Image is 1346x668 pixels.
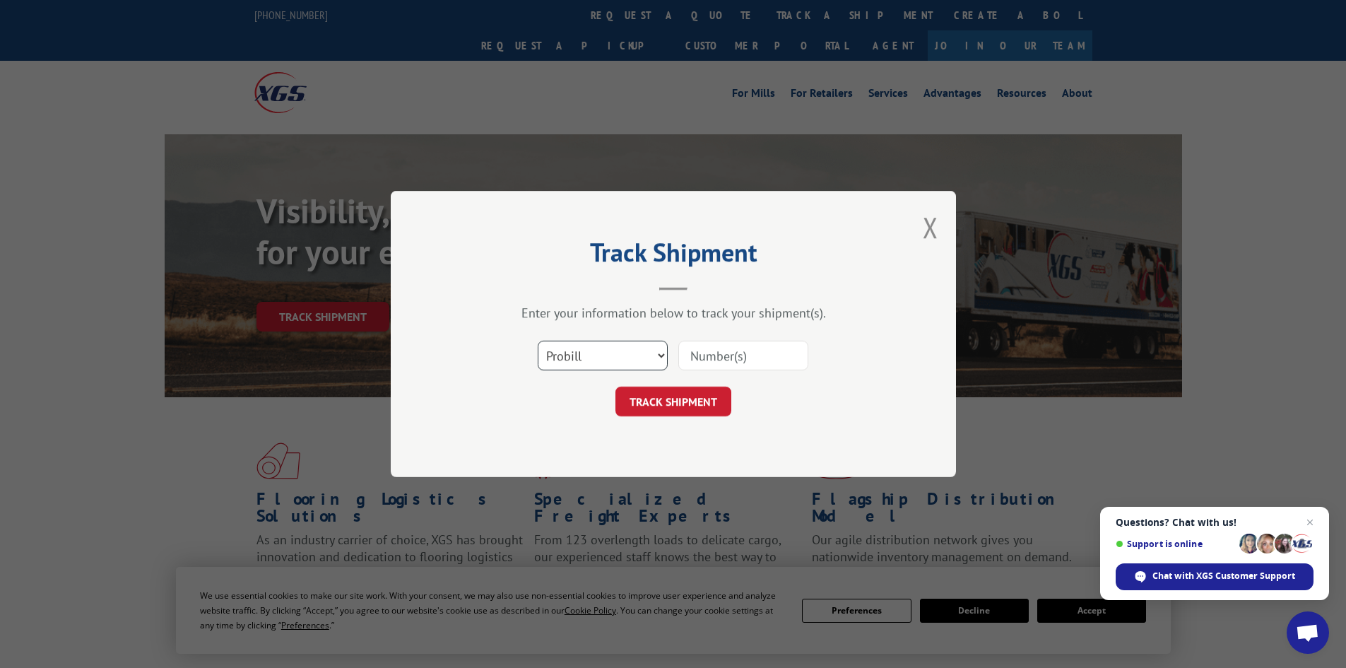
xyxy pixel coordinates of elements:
[461,305,885,321] div: Enter your information below to track your shipment(s).
[678,341,808,370] input: Number(s)
[1116,563,1313,590] div: Chat with XGS Customer Support
[1287,611,1329,654] div: Open chat
[1152,570,1295,582] span: Chat with XGS Customer Support
[1301,514,1318,531] span: Close chat
[615,387,731,416] button: TRACK SHIPMENT
[1116,539,1234,549] span: Support is online
[1116,517,1313,528] span: Questions? Chat with us!
[923,209,938,246] button: Close modal
[461,242,885,269] h2: Track Shipment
